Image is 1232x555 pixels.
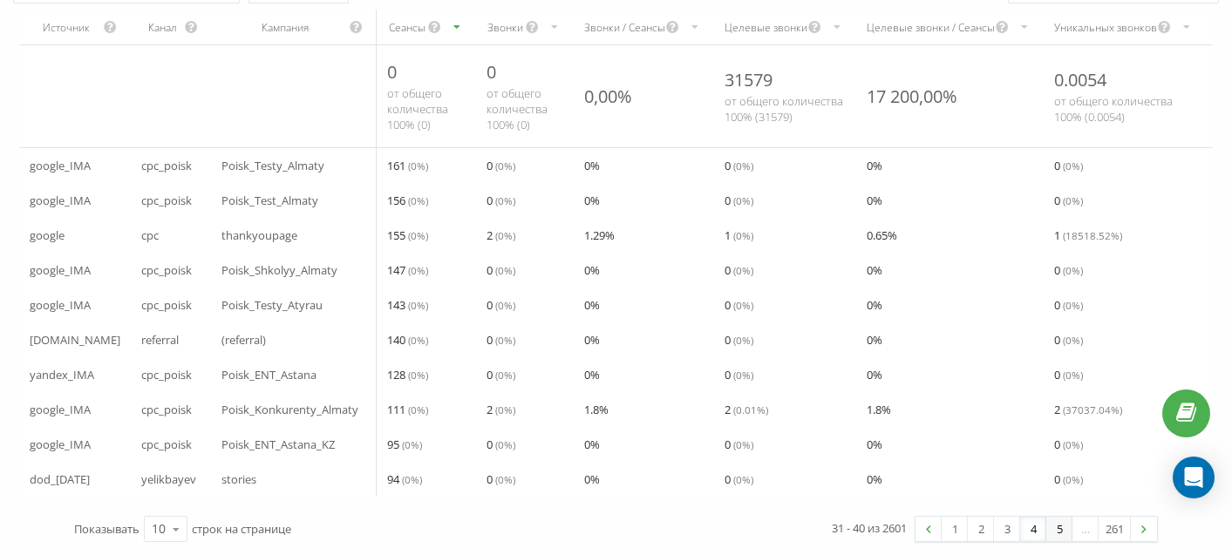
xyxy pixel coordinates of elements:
[408,228,428,242] span: ( 0 %)
[387,294,428,315] span: 143
[832,519,907,537] div: 31 - 40 из 2601
[487,260,515,281] span: 0
[1054,68,1106,91] span: 0.0054
[867,85,957,108] div: 17 200,00%
[221,434,335,455] span: Poisk_ENT_Astana_KZ
[30,329,120,350] span: [DOMAIN_NAME]
[402,472,422,486] span: ( 0 %)
[584,155,600,176] span: 0 %
[1063,298,1083,312] span: ( 0 %)
[867,434,882,455] span: 0 %
[141,155,192,176] span: cpc_poisk
[221,294,323,315] span: Poisk_Testy_Atyrau
[584,260,600,281] span: 0 %
[408,193,428,207] span: ( 0 %)
[30,434,91,455] span: google_IMA
[1063,193,1083,207] span: ( 0 %)
[725,225,753,246] span: 1
[584,294,600,315] span: 0 %
[221,364,317,385] span: Poisk_ENT_Astana
[1054,434,1083,455] span: 0
[487,20,525,35] div: Звонки
[1046,517,1072,541] a: 5
[1063,333,1083,347] span: ( 0 %)
[387,329,428,350] span: 140
[221,260,337,281] span: Poisk_Shkolyy_Almaty
[387,469,422,490] span: 94
[487,399,515,420] span: 2
[487,190,515,211] span: 0
[1063,228,1122,242] span: ( 18518.52 %)
[725,364,753,385] span: 0
[867,329,882,350] span: 0 %
[733,472,753,486] span: ( 0 %)
[495,298,515,312] span: ( 0 %)
[141,20,183,35] div: Канал
[725,260,753,281] span: 0
[408,403,428,416] span: ( 0 %)
[487,294,515,315] span: 0
[387,155,428,176] span: 161
[1054,329,1083,350] span: 0
[30,20,103,35] div: Источник
[725,190,753,211] span: 0
[1054,225,1122,246] span: 1
[387,364,428,385] span: 128
[1054,155,1083,176] span: 0
[30,399,91,420] span: google_IMA
[1054,469,1083,490] span: 0
[994,517,1020,541] a: 3
[584,225,615,246] span: 1.29 %
[1020,517,1046,541] a: 4
[495,472,515,486] span: ( 0 %)
[487,434,515,455] span: 0
[387,434,422,455] span: 95
[495,437,515,451] span: ( 0 %)
[725,20,807,35] div: Целевые звонки
[1099,517,1131,541] a: 261
[1054,294,1083,315] span: 0
[141,260,192,281] span: cpc_poisk
[725,469,753,490] span: 0
[867,190,882,211] span: 0 %
[867,225,897,246] span: 0.65 %
[1063,368,1083,382] span: ( 0 %)
[221,399,358,420] span: Poisk_Konkurenty_Almaty
[584,85,632,108] div: 0,00%
[221,469,256,490] span: stories
[584,190,600,211] span: 0 %
[387,20,427,35] div: Сеансы
[408,159,428,173] span: ( 0 %)
[725,294,753,315] span: 0
[141,225,159,246] span: cpc
[867,364,882,385] span: 0 %
[867,155,882,176] span: 0 %
[487,85,548,132] span: от общего количества 100% ( 0 )
[387,225,428,246] span: 155
[495,228,515,242] span: ( 0 %)
[192,521,291,537] span: строк на странице
[387,60,397,84] span: 0
[495,368,515,382] span: ( 0 %)
[487,155,515,176] span: 0
[495,333,515,347] span: ( 0 %)
[733,228,753,242] span: ( 0 %)
[942,517,968,541] a: 1
[387,399,428,420] span: 111
[584,364,600,385] span: 0 %
[221,20,348,35] div: Кампания
[30,225,65,246] span: google
[968,517,994,541] a: 2
[141,294,192,315] span: cpc_poisk
[584,20,665,35] div: Звонки / Сеансы
[725,155,753,176] span: 0
[867,399,891,420] span: 1.8 %
[495,193,515,207] span: ( 0 %)
[495,403,515,416] span: ( 0 %)
[867,469,882,490] span: 0 %
[487,469,515,490] span: 0
[487,329,515,350] span: 0
[141,399,192,420] span: cpc_poisk
[30,155,91,176] span: google_IMA
[733,403,768,416] span: ( 0.01 %)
